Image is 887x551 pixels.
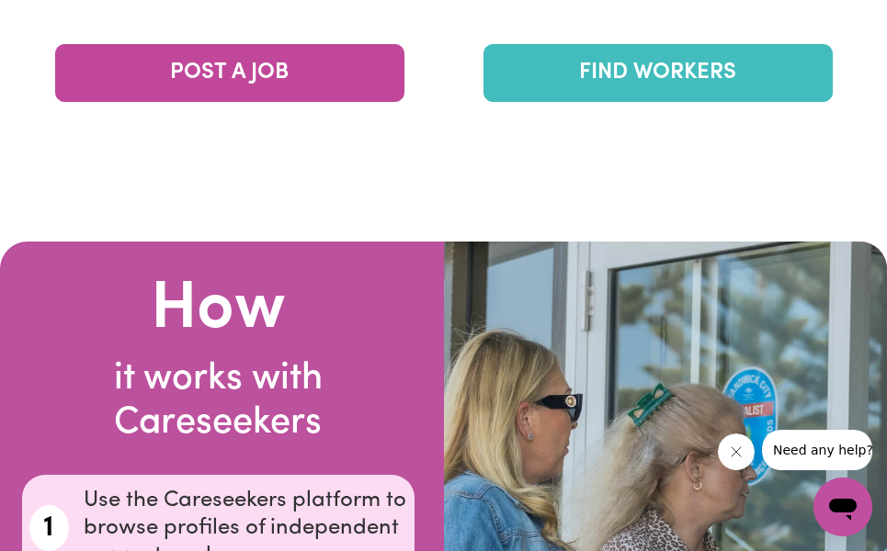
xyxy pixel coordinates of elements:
[11,13,111,28] span: Need any help?
[22,357,415,445] h3: it works with Careseekers
[718,433,755,470] iframe: Close message
[43,506,54,550] span: 1
[762,430,872,470] iframe: Message from company
[483,44,833,102] a: FIND WORKERS
[55,44,404,102] a: POST A JOB
[813,478,872,536] iframe: Button to launch messaging window
[22,271,415,350] h2: How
